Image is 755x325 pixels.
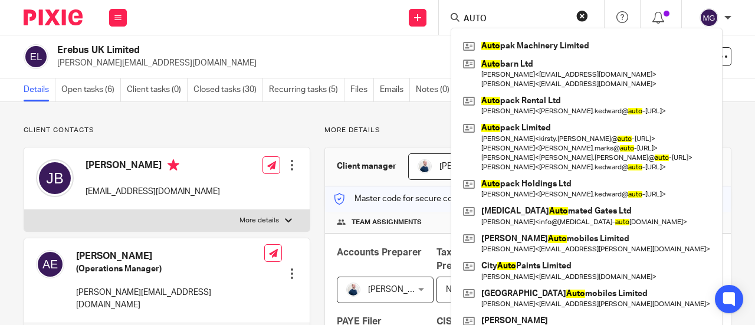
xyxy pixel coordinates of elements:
[24,44,48,69] img: svg%3E
[24,78,55,101] a: Details
[76,250,264,262] h4: [PERSON_NAME]
[76,263,264,275] h5: (Operations Manager)
[337,248,422,257] span: Accounts Preparer
[61,78,121,101] a: Open tasks (6)
[168,159,179,171] i: Primary
[36,250,64,278] img: svg%3E
[57,57,571,69] p: [PERSON_NAME][EMAIL_ADDRESS][DOMAIN_NAME]
[380,78,410,101] a: Emails
[337,160,396,172] h3: Client manager
[24,126,310,135] p: Client contacts
[700,8,718,27] img: svg%3E
[436,248,484,271] span: Tax Return Preparer
[446,285,494,294] span: Not selected
[76,287,264,311] p: [PERSON_NAME][EMAIL_ADDRESS][DOMAIN_NAME]
[352,218,422,227] span: Team assignments
[239,216,279,225] p: More details
[350,78,374,101] a: Files
[269,78,344,101] a: Recurring tasks (5)
[24,9,83,25] img: Pixie
[86,186,220,198] p: [EMAIL_ADDRESS][DOMAIN_NAME]
[324,126,731,135] p: More details
[418,159,432,173] img: MC_T&CO-3.jpg
[86,159,220,174] h4: [PERSON_NAME]
[439,162,504,170] span: [PERSON_NAME]
[416,78,456,101] a: Notes (0)
[576,10,588,22] button: Clear
[368,285,433,294] span: [PERSON_NAME]
[346,283,360,297] img: MC_T&CO-3.jpg
[57,44,468,57] h2: Erebus UK Limited
[193,78,263,101] a: Closed tasks (30)
[127,78,188,101] a: Client tasks (0)
[36,159,74,197] img: svg%3E
[334,193,537,205] p: Master code for secure communications and files
[462,14,569,25] input: Search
